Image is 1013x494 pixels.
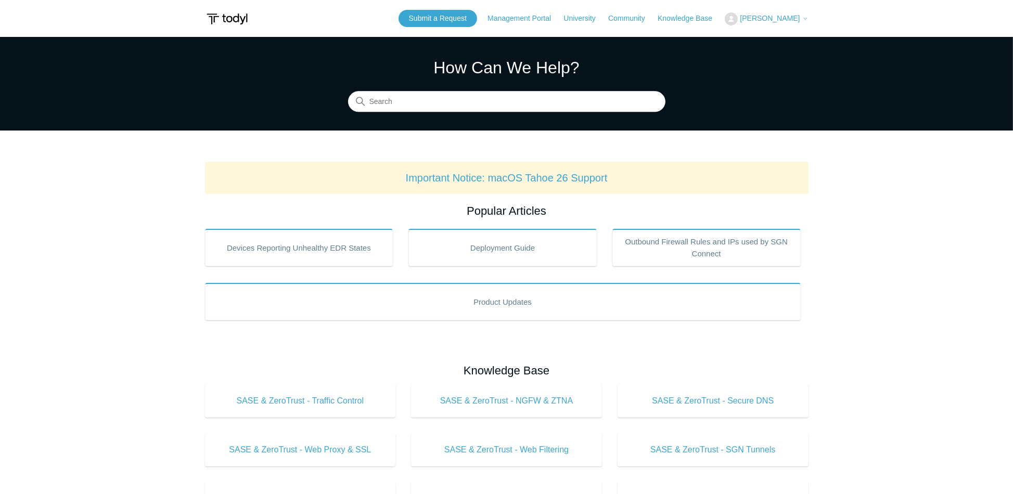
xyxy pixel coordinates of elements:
[740,14,800,22] span: [PERSON_NAME]
[563,13,606,24] a: University
[633,395,793,407] span: SASE & ZeroTrust - Secure DNS
[348,55,665,80] h1: How Can We Help?
[411,384,602,418] a: SASE & ZeroTrust - NGFW & ZTNA
[411,433,602,466] a: SASE & ZeroTrust - Web Filtering
[725,12,808,25] button: [PERSON_NAME]
[205,433,396,466] a: SASE & ZeroTrust - Web Proxy & SSL
[633,444,793,456] span: SASE & ZeroTrust - SGN Tunnels
[618,384,809,418] a: SASE & ZeroTrust - Secure DNS
[205,384,396,418] a: SASE & ZeroTrust - Traffic Control
[427,444,586,456] span: SASE & ZeroTrust - Web Filtering
[399,10,477,27] a: Submit a Request
[205,229,393,266] a: Devices Reporting Unhealthy EDR States
[488,13,561,24] a: Management Portal
[221,395,380,407] span: SASE & ZeroTrust - Traffic Control
[618,433,809,466] a: SASE & ZeroTrust - SGN Tunnels
[205,283,801,320] a: Product Updates
[408,229,597,266] a: Deployment Guide
[205,362,809,379] h2: Knowledge Base
[612,229,801,266] a: Outbound Firewall Rules and IPs used by SGN Connect
[406,172,608,184] a: Important Notice: macOS Tahoe 26 Support
[608,13,656,24] a: Community
[205,9,249,29] img: Todyl Support Center Help Center home page
[205,202,809,219] h2: Popular Articles
[427,395,586,407] span: SASE & ZeroTrust - NGFW & ZTNA
[658,13,723,24] a: Knowledge Base
[348,92,665,112] input: Search
[221,444,380,456] span: SASE & ZeroTrust - Web Proxy & SSL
